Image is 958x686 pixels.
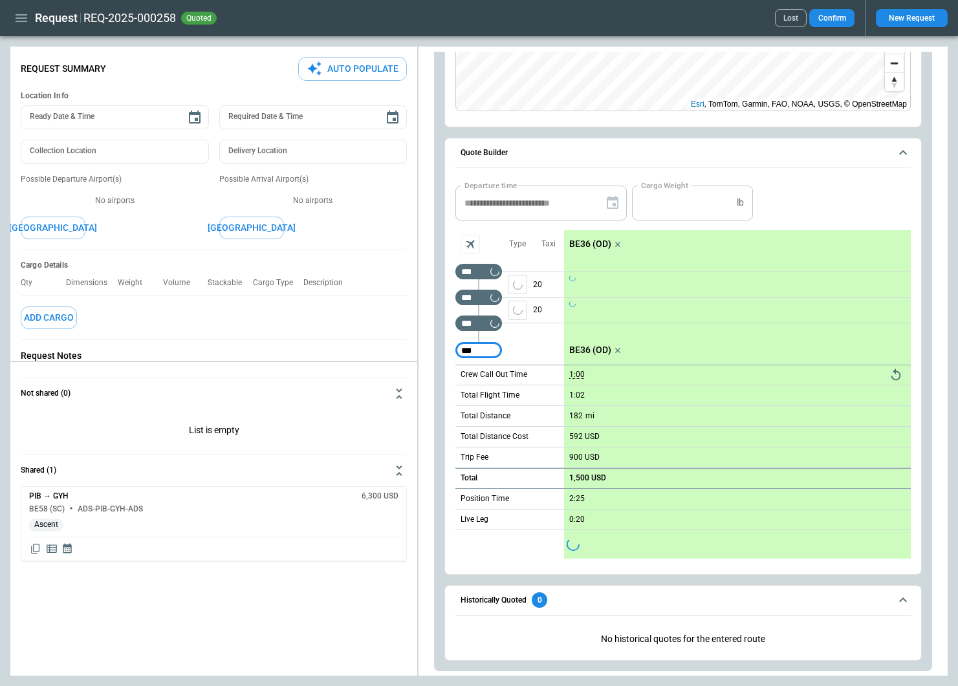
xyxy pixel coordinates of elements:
button: Zoom out [885,54,904,72]
span: Ascent [29,520,63,530]
span: Display quote schedule [61,542,73,555]
h6: Location Info [21,91,407,101]
div: Too short [455,290,502,305]
p: 20 [533,298,564,323]
h6: BE58 (SC) [29,505,65,513]
button: Confirm [809,9,855,27]
p: Total Distance [461,411,510,422]
h6: Historically Quoted [461,596,527,605]
span: Type of sector [508,275,527,294]
p: Possible Departure Airport(s) [21,174,209,185]
span: Display detailed quote content [45,542,58,555]
p: 592 USD [569,432,600,442]
button: Historically Quoted0 [455,586,911,616]
button: Choose date [182,105,208,131]
button: Add Cargo [21,306,77,329]
h2: REQ-2025-000258 [83,10,176,26]
p: Qty [21,278,43,288]
div: , TomTom, Garmin, FAO, NOAA, USGS, © OpenStreetMap [691,98,907,111]
p: Weight [118,278,153,288]
p: Position Time [461,493,509,504]
div: Not found [455,264,502,279]
button: Lost [775,9,807,27]
h6: PIB → GYH [29,492,69,500]
h6: Not shared (0) [21,389,71,398]
p: 182 [569,411,583,421]
p: 2:25 [569,494,585,504]
p: lb [737,197,744,208]
h1: Request [35,10,78,26]
p: Total Flight Time [461,390,519,401]
p: Stackable [208,278,252,288]
p: 1:02 [569,391,585,400]
h6: Shared (1) [21,466,56,475]
p: Description [303,278,353,288]
a: Esri [691,100,704,109]
button: Choose date [380,105,406,131]
button: Not shared (0) [21,378,407,409]
button: Quote Builder [455,138,911,168]
button: [GEOGRAPHIC_DATA] [21,217,85,239]
button: New Request [876,9,948,27]
p: Live Leg [461,514,488,525]
div: Not shared (0) [21,409,407,455]
h6: Total [461,474,477,482]
p: Total Distance Cost [461,431,528,442]
p: List is empty [21,409,407,455]
p: Dimensions [66,278,118,288]
p: Volume [163,278,201,288]
button: Shared (1) [21,455,407,486]
label: Departure time [464,180,517,191]
p: Request Summary [21,63,106,74]
p: No airports [21,195,209,206]
span: Type of sector [508,301,527,320]
p: BE36 (OD) [569,239,611,250]
button: Auto Populate [298,57,407,81]
label: Cargo Weight [641,180,688,191]
p: Type [509,239,526,250]
button: [GEOGRAPHIC_DATA] [219,217,284,239]
h6: Quote Builder [461,149,508,157]
div: Historically Quoted0 [455,623,911,655]
button: left aligned [508,301,527,320]
h6: ADS-PIB-GYH-ADS [78,505,143,513]
span: Copy quote content [29,542,42,555]
p: mi [585,411,594,422]
div: scrollable content [564,230,911,559]
span: quoted [184,14,214,23]
button: left aligned [508,275,527,294]
div: 0 [532,592,547,608]
div: Too short [455,316,502,331]
h6: Cargo Details [21,261,407,270]
p: 900 USD [569,453,600,462]
p: 1:00 [569,370,585,380]
div: Quote Builder [455,186,911,558]
p: Request Notes [21,350,407,361]
span: Aircraft selection [461,235,480,254]
p: Crew Call Out Time [461,369,527,380]
p: No airports [219,195,408,206]
button: Reset [886,365,906,385]
p: Trip Fee [461,452,488,463]
p: Taxi [541,239,556,250]
p: 0:20 [569,515,585,524]
p: 1,500 USD [569,473,606,483]
p: No historical quotes for the entered route [455,623,911,655]
p: BE36 (OD) [569,345,611,356]
button: Reset bearing to north [885,72,904,91]
h6: 6,300 USD [362,492,398,500]
p: Cargo Type [253,278,303,288]
div: Too short [455,343,502,358]
div: Not shared (0) [21,486,407,561]
p: Possible Arrival Airport(s) [219,174,408,185]
p: 20 [533,272,564,297]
